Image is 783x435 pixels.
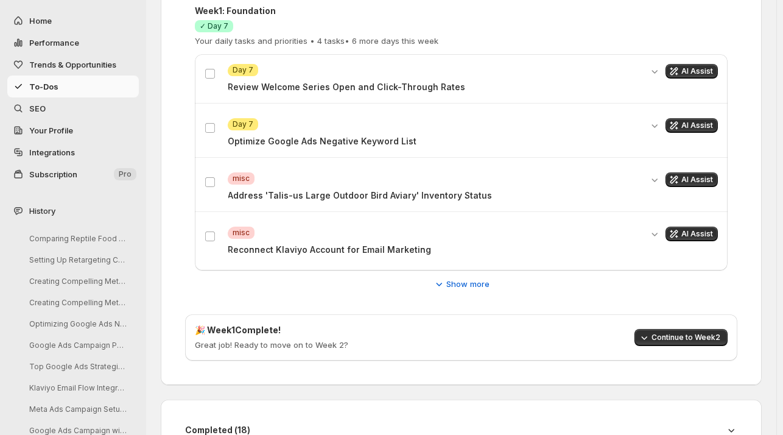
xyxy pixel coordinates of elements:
[681,121,713,130] span: AI Assist
[29,147,75,157] span: Integrations
[29,126,73,135] span: Your Profile
[19,400,135,419] button: Meta Ads Campaign Setup from Shopify
[7,141,139,163] a: Integrations
[29,16,52,26] span: Home
[7,163,139,185] button: Subscription
[195,339,348,351] p: Great job! Ready to move on to Week 2 ?
[7,32,139,54] button: Performance
[195,35,438,47] p: Your daily tasks and priorities • 4 tasks • 6 more days this week
[29,82,58,91] span: To-Dos
[7,10,139,32] button: Home
[634,329,728,346] button: Continue to Week2
[233,65,253,75] span: Day 7
[195,324,348,336] h4: 🎉 Week 1 Complete!
[19,314,135,333] button: Optimizing Google Ads Negative Keywords
[426,274,497,294] button: Show more
[648,64,661,79] button: Expand details
[19,336,135,355] button: Google Ads Campaign Performance Analysis
[29,169,77,179] span: Subscription
[651,333,720,342] span: Continue to Week 2
[7,76,139,97] button: To-Dos
[648,118,661,133] button: Expand details
[19,272,135,291] button: Creating Compelling Meta Ads Creatives
[233,228,250,238] span: misc
[233,174,250,183] span: misc
[19,293,135,312] button: Creating Compelling Meta Ad Creatives
[7,97,139,119] a: SEO
[228,81,641,93] p: Review Welcome Series Open and Click-Through Rates
[29,205,55,217] span: History
[446,278,490,290] span: Show more
[228,135,641,147] p: Optimize Google Ads Negative Keyword List
[119,169,132,179] span: Pro
[200,21,228,31] span: ✓ Day 7
[29,60,116,69] span: Trends & Opportunities
[681,229,713,239] span: AI Assist
[19,229,135,248] button: Comparing Reptile Food Vendors: Quality & Delivery
[228,244,641,256] p: Reconnect Klaviyo Account for Email Marketing
[7,54,139,76] button: Trends & Opportunities
[665,118,718,133] button: Get AI assistance for this task
[665,172,718,187] button: Get AI assistance for this task
[681,66,713,76] span: AI Assist
[19,378,135,397] button: Klaviyo Email Flow Integration Issues
[233,119,253,129] span: Day 7
[19,357,135,376] button: Top Google Ads Strategies in Pet Supplies
[19,250,135,269] button: Setting Up Retargeting Campaigns
[7,119,139,141] a: Your Profile
[665,64,718,79] button: Get AI assistance for this task
[648,227,661,241] button: Expand details
[681,175,713,185] span: AI Assist
[29,38,79,48] span: Performance
[195,5,438,17] h4: Week 1 : Foundation
[29,104,46,113] span: SEO
[665,227,718,241] button: Get AI assistance for this task
[228,189,641,202] p: Address 'Talis-us Large Outdoor Bird Aviary' Inventory Status
[648,172,661,187] button: Expand details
